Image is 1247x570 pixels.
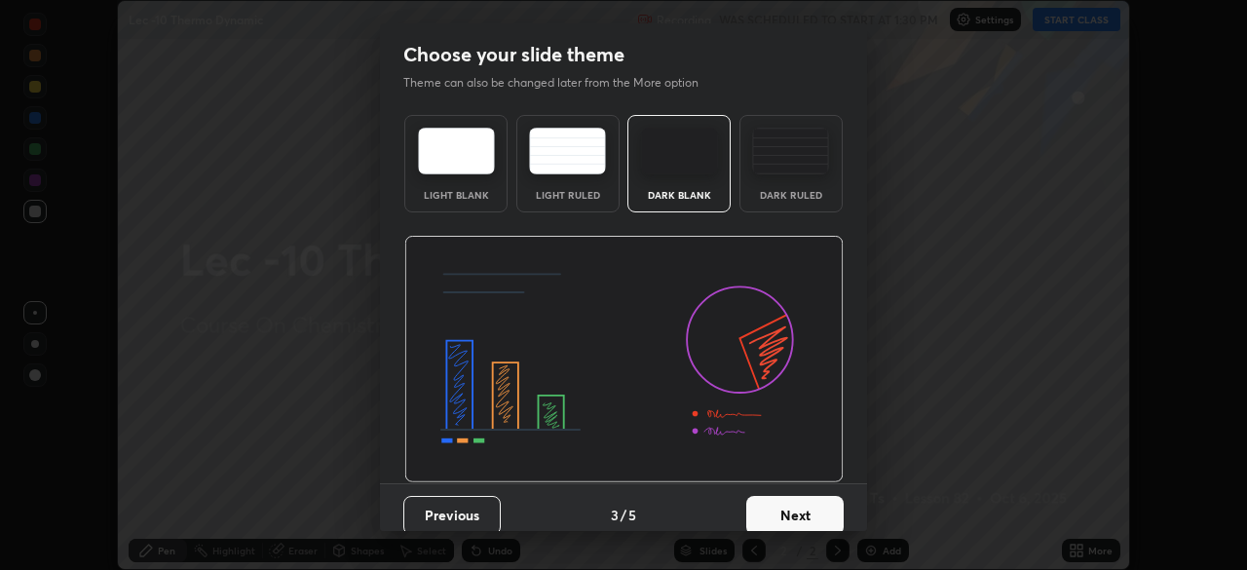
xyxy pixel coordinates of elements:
h4: / [621,505,626,525]
img: darkTheme.f0cc69e5.svg [641,128,718,174]
h4: 3 [611,505,619,525]
img: darkRuledTheme.de295e13.svg [752,128,829,174]
p: Theme can also be changed later from the More option [403,74,719,92]
button: Next [746,496,844,535]
div: Light Ruled [529,190,607,200]
div: Dark Ruled [752,190,830,200]
img: lightRuledTheme.5fabf969.svg [529,128,606,174]
button: Previous [403,496,501,535]
div: Dark Blank [640,190,718,200]
h4: 5 [628,505,636,525]
div: Light Blank [417,190,495,200]
img: darkThemeBanner.d06ce4a2.svg [404,236,844,483]
img: lightTheme.e5ed3b09.svg [418,128,495,174]
h2: Choose your slide theme [403,42,624,67]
